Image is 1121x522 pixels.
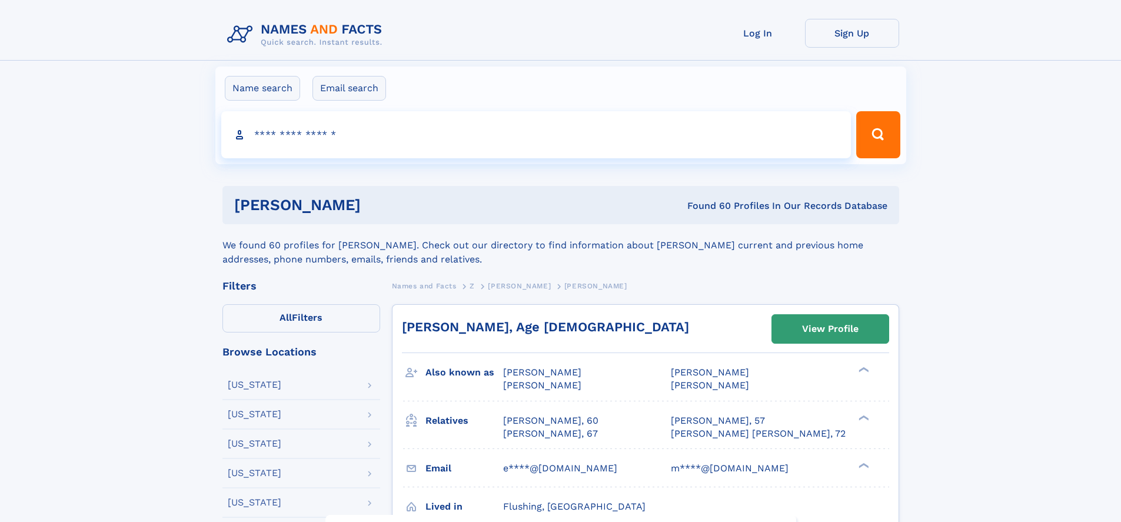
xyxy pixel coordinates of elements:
a: [PERSON_NAME] [PERSON_NAME], 72 [671,427,846,440]
div: [US_STATE] [228,380,281,390]
a: [PERSON_NAME], 67 [503,427,598,440]
span: Z [470,282,475,290]
label: Name search [225,76,300,101]
div: We found 60 profiles for [PERSON_NAME]. Check out our directory to find information about [PERSON... [222,224,899,267]
span: [PERSON_NAME] [564,282,627,290]
span: All [280,312,292,323]
input: search input [221,111,851,158]
span: [PERSON_NAME] [488,282,551,290]
a: Z [470,278,475,293]
h3: Also known as [425,363,503,383]
div: View Profile [802,315,859,343]
h3: Email [425,458,503,478]
a: [PERSON_NAME], Age [DEMOGRAPHIC_DATA] [402,320,689,334]
div: [US_STATE] [228,498,281,507]
a: [PERSON_NAME], 60 [503,414,598,427]
label: Email search [312,76,386,101]
span: [PERSON_NAME] [503,367,581,378]
a: Log In [711,19,805,48]
span: [PERSON_NAME] [671,367,749,378]
div: Browse Locations [222,347,380,357]
div: [US_STATE] [228,439,281,448]
div: [US_STATE] [228,410,281,419]
a: [PERSON_NAME], 57 [671,414,765,427]
h3: Relatives [425,411,503,431]
label: Filters [222,304,380,333]
span: [PERSON_NAME] [671,380,749,391]
span: Flushing, [GEOGRAPHIC_DATA] [503,501,646,512]
a: View Profile [772,315,889,343]
a: Names and Facts [392,278,457,293]
div: Found 60 Profiles In Our Records Database [524,200,887,212]
span: [PERSON_NAME] [503,380,581,391]
img: Logo Names and Facts [222,19,392,51]
a: Sign Up [805,19,899,48]
div: Filters [222,281,380,291]
div: ❯ [856,366,870,374]
button: Search Button [856,111,900,158]
h1: [PERSON_NAME] [234,198,524,212]
div: [US_STATE] [228,468,281,478]
div: ❯ [856,461,870,469]
a: [PERSON_NAME] [488,278,551,293]
div: ❯ [856,414,870,421]
h3: Lived in [425,497,503,517]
